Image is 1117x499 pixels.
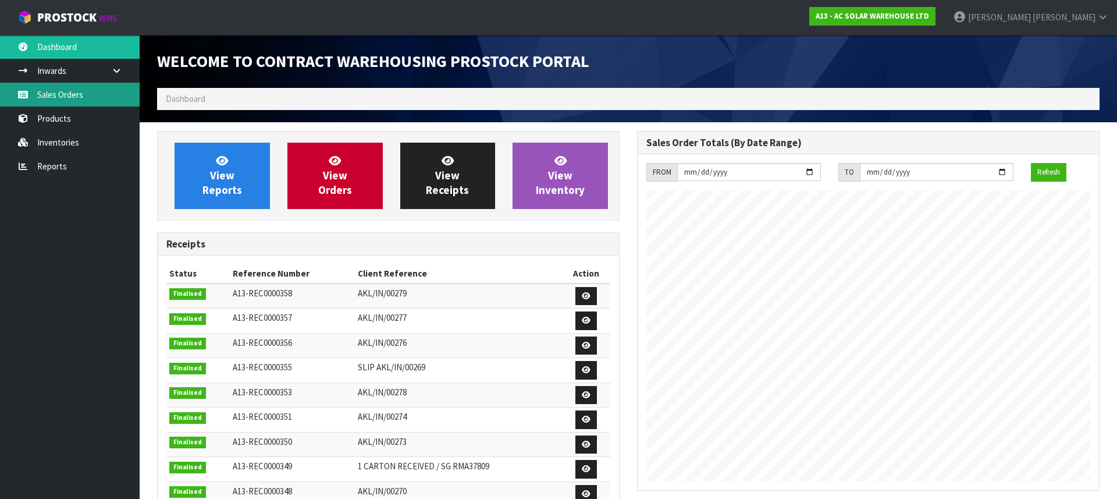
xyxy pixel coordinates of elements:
span: SLIP AKL/IN/00269 [358,362,425,373]
a: ViewInventory [513,143,608,209]
div: TO [838,163,860,182]
h3: Receipts [166,239,610,250]
span: A13-REC0000353 [233,387,292,398]
img: cube-alt.png [17,10,32,24]
small: WMS [99,13,117,24]
span: AKL/IN/00277 [358,312,407,323]
span: Finalised [169,313,206,325]
span: View Receipts [426,154,469,197]
th: Client Reference [355,264,562,283]
span: Dashboard [166,93,205,104]
span: A13-REC0000350 [233,436,292,447]
span: A13-REC0000357 [233,312,292,323]
span: View Reports [202,154,242,197]
span: AKL/IN/00276 [358,337,407,348]
span: AKL/IN/00274 [358,411,407,422]
span: AKL/IN/00278 [358,387,407,398]
th: Reference Number [230,264,354,283]
span: 1 CARTON RECEIVED / SG RMA37809 [358,461,489,472]
strong: A13 - AC SOLAR WAREHOUSE LTD [816,11,929,21]
span: A13-REC0000355 [233,362,292,373]
span: [PERSON_NAME] [1033,12,1095,23]
th: Action [562,264,610,283]
span: A13-REC0000356 [233,337,292,348]
span: AKL/IN/00270 [358,486,407,497]
span: [PERSON_NAME] [968,12,1031,23]
a: ViewReports [175,143,270,209]
span: A13-REC0000358 [233,288,292,299]
span: View Inventory [536,154,585,197]
span: Finalised [169,387,206,399]
a: ViewOrders [287,143,383,209]
a: ViewReceipts [400,143,496,209]
span: Finalised [169,338,206,349]
span: ProStock [37,10,97,25]
span: A13-REC0000349 [233,461,292,472]
h3: Sales Order Totals (By Date Range) [646,137,1090,148]
span: Finalised [169,437,206,448]
span: Welcome to Contract Warehousing ProStock Portal [157,51,589,72]
span: Finalised [169,363,206,374]
button: Refresh [1031,163,1066,182]
span: Finalised [169,462,206,473]
span: AKL/IN/00279 [358,288,407,299]
span: Finalised [169,288,206,300]
span: A13-REC0000351 [233,411,292,422]
span: A13-REC0000348 [233,486,292,497]
span: Finalised [169,412,206,424]
span: Finalised [169,486,206,498]
div: FROM [646,163,677,182]
span: AKL/IN/00273 [358,436,407,447]
span: View Orders [318,154,352,197]
th: Status [166,264,230,283]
